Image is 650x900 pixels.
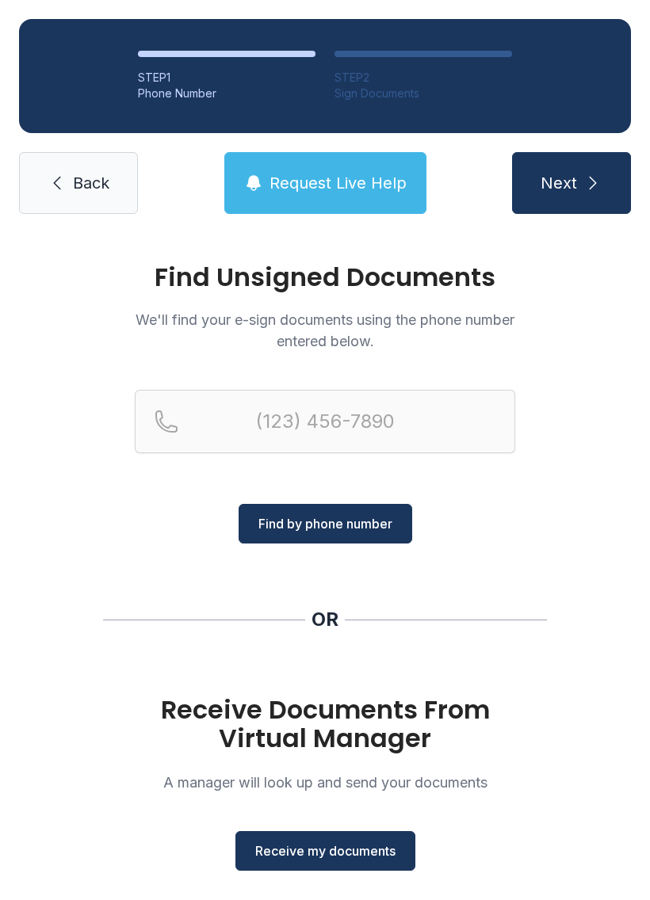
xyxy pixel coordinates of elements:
[335,70,512,86] div: STEP 2
[135,309,515,352] p: We'll find your e-sign documents using the phone number entered below.
[135,696,515,753] h1: Receive Documents From Virtual Manager
[135,390,515,453] input: Reservation phone number
[138,70,315,86] div: STEP 1
[138,86,315,101] div: Phone Number
[255,841,396,860] span: Receive my documents
[135,265,515,290] h1: Find Unsigned Documents
[270,172,407,194] span: Request Live Help
[335,86,512,101] div: Sign Documents
[541,172,577,194] span: Next
[258,514,392,533] span: Find by phone number
[312,607,338,632] div: OR
[135,772,515,793] p: A manager will look up and send your documents
[73,172,109,194] span: Back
